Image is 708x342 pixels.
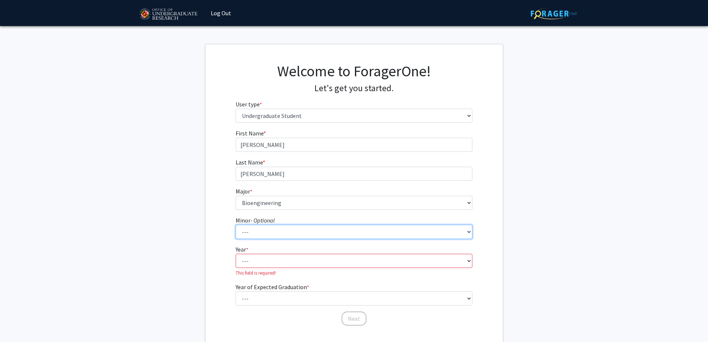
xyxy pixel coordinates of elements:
label: Major [236,187,252,196]
img: University of Maryland Logo [137,5,200,24]
label: User type [236,100,262,109]
span: Last Name [236,159,263,166]
i: - Optional [250,217,275,224]
iframe: Chat [6,309,32,336]
button: Next [342,311,366,326]
span: First Name [236,130,264,137]
h1: Welcome to ForagerOne! [236,62,472,80]
h4: Let's get you started. [236,83,472,94]
p: This field is required! [236,269,472,277]
label: Minor [236,216,275,225]
label: Year of Expected Graduation [236,282,309,291]
label: Year [236,245,248,254]
img: ForagerOne Logo [531,8,577,19]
